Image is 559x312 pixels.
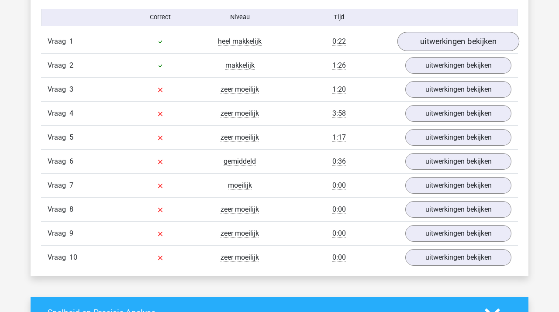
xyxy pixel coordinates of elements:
span: makkelijk [225,61,255,70]
a: uitwerkingen bekijken [397,32,519,51]
span: heel makkelijk [218,37,262,46]
span: zeer moeilijk [221,253,259,262]
span: zeer moeilijk [221,109,259,118]
span: 1 [69,37,73,45]
span: Vraag [48,228,69,239]
div: Niveau [200,13,279,22]
span: 0:22 [332,37,346,46]
span: gemiddeld [224,157,256,166]
span: 0:00 [332,229,346,238]
a: uitwerkingen bekijken [405,57,511,74]
span: moeilijk [228,181,252,190]
span: Vraag [48,252,69,263]
span: Vraag [48,204,69,215]
span: 8 [69,205,73,213]
span: 4 [69,109,73,117]
a: uitwerkingen bekijken [405,153,511,170]
span: 0:36 [332,157,346,166]
span: 3 [69,85,73,93]
span: 5 [69,133,73,141]
span: 0:00 [332,181,346,190]
span: Vraag [48,84,69,95]
span: zeer moeilijk [221,229,259,238]
a: uitwerkingen bekijken [405,129,511,146]
span: 0:00 [332,253,346,262]
span: 6 [69,157,73,165]
span: 1:26 [332,61,346,70]
span: Vraag [48,36,69,47]
span: Vraag [48,180,69,191]
a: uitwerkingen bekijken [405,225,511,242]
span: 1:20 [332,85,346,94]
a: uitwerkingen bekijken [405,81,511,98]
span: 10 [69,253,77,261]
span: 7 [69,181,73,189]
span: Vraag [48,156,69,167]
span: 1:17 [332,133,346,142]
div: Correct [121,13,200,22]
a: uitwerkingen bekijken [405,201,511,218]
span: zeer moeilijk [221,205,259,214]
a: uitwerkingen bekijken [405,105,511,122]
span: zeer moeilijk [221,133,259,142]
span: 9 [69,229,73,237]
div: Tijd [279,13,399,22]
span: 2 [69,61,73,69]
span: 0:00 [332,205,346,214]
a: uitwerkingen bekijken [405,177,511,194]
span: Vraag [48,60,69,71]
span: 3:58 [332,109,346,118]
span: Vraag [48,108,69,119]
span: zeer moeilijk [221,85,259,94]
a: uitwerkingen bekijken [405,249,511,266]
span: Vraag [48,132,69,143]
